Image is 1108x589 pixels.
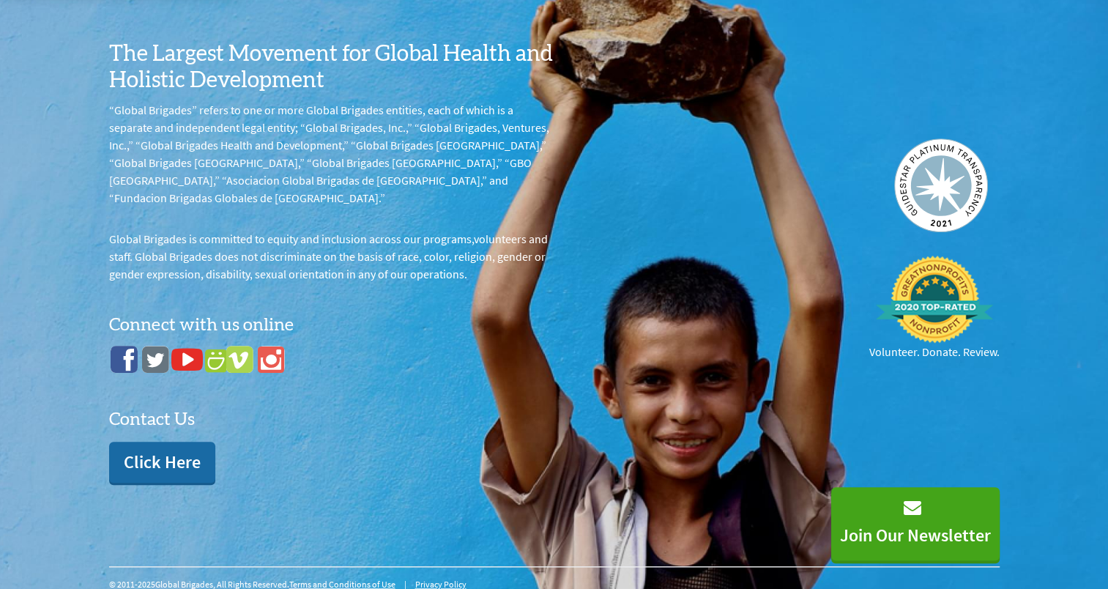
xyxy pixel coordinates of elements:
[876,256,993,344] img: 2020 Top-rated nonprofits and charities
[109,41,554,94] h3: The Largest Movement for Global Health and Holistic Development
[869,343,1000,360] p: Volunteer. Donate. Review.
[109,306,554,337] h4: Connect with us online
[894,138,988,232] img: Guidestar 2019
[109,399,554,431] h4: Contact Us
[109,101,554,207] p: “Global Brigades” refers to one or more Global Brigades entities, each of which is a separate and...
[840,519,991,552] p: Join Our Newsletter
[124,451,201,474] p: Click Here
[869,256,1000,361] a: Volunteer. Donate. Review.
[831,487,1000,560] a: Join Our Newsletter
[109,440,215,481] a: Click Here
[109,230,554,283] p: Global Brigades is committed to equity and inclusion across our programs,volunteers and staff. Gl...
[205,349,227,372] img: icon_smugmug.c8a20fed67501a237c1af5c9f669a5c5.png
